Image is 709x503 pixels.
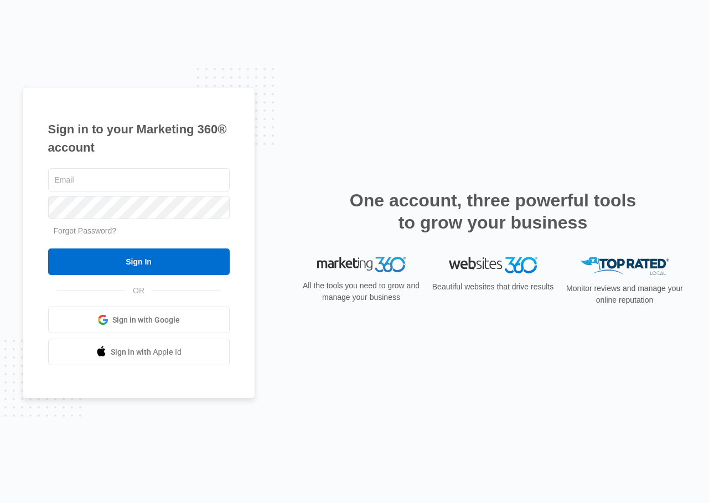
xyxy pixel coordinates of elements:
img: Top Rated Local [581,257,669,275]
input: Email [48,168,230,191]
img: Websites 360 [449,257,537,273]
a: Sign in with Google [48,307,230,333]
p: All the tools you need to grow and manage your business [299,280,423,303]
h1: Sign in to your Marketing 360® account [48,120,230,157]
span: OR [125,285,152,297]
a: Forgot Password? [54,226,117,235]
a: Sign in with Apple Id [48,339,230,365]
p: Beautiful websites that drive results [431,281,555,293]
h2: One account, three powerful tools to grow your business [346,189,640,234]
input: Sign In [48,248,230,275]
span: Sign in with Google [112,314,180,326]
span: Sign in with Apple Id [111,346,182,358]
p: Monitor reviews and manage your online reputation [563,283,687,306]
img: Marketing 360 [317,257,406,272]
